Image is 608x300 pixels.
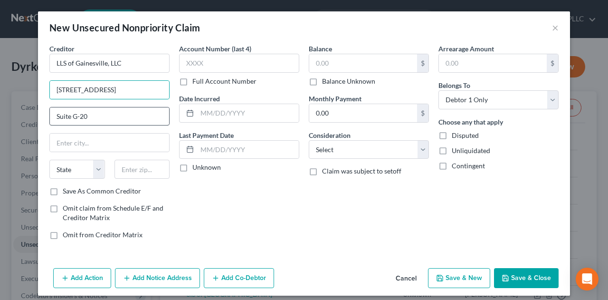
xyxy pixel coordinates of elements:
[50,81,169,99] input: Enter address...
[197,104,299,122] input: MM/DD/YYYY
[547,54,558,72] div: $
[428,268,490,288] button: Save & New
[438,117,503,127] label: Choose any that apply
[115,268,200,288] button: Add Notice Address
[452,162,485,170] span: Contingent
[452,146,490,155] span: Unliquidated
[192,163,221,172] label: Unknown
[309,130,351,140] label: Consideration
[309,94,361,104] label: Monthly Payment
[50,134,169,152] input: Enter city...
[179,130,234,140] label: Last Payment Date
[192,77,256,86] label: Full Account Number
[494,268,559,288] button: Save & Close
[309,44,332,54] label: Balance
[179,44,251,54] label: Account Number (last 4)
[197,141,299,159] input: MM/DD/YYYY
[49,45,75,53] span: Creditor
[417,104,428,122] div: $
[204,268,274,288] button: Add Co-Debtor
[63,231,142,239] span: Omit from Creditor Matrix
[322,167,401,175] span: Claim was subject to setoff
[438,81,470,89] span: Belongs To
[179,94,220,104] label: Date Incurred
[114,160,170,179] input: Enter zip...
[63,186,141,196] label: Save As Common Creditor
[438,44,494,54] label: Arrearage Amount
[452,131,479,139] span: Disputed
[439,54,547,72] input: 0.00
[53,268,111,288] button: Add Action
[309,104,417,122] input: 0.00
[388,269,424,288] button: Cancel
[576,268,598,290] div: Open Intercom Messenger
[309,54,417,72] input: 0.00
[322,77,375,86] label: Balance Unknown
[50,107,169,126] input: Apt, Suite, etc...
[49,21,200,34] div: New Unsecured Nonpriority Claim
[552,22,559,33] button: ×
[417,54,428,72] div: $
[179,54,299,73] input: XXXX
[63,204,163,222] span: Omit claim from Schedule E/F and Creditor Matrix
[49,54,170,73] input: Search creditor by name...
